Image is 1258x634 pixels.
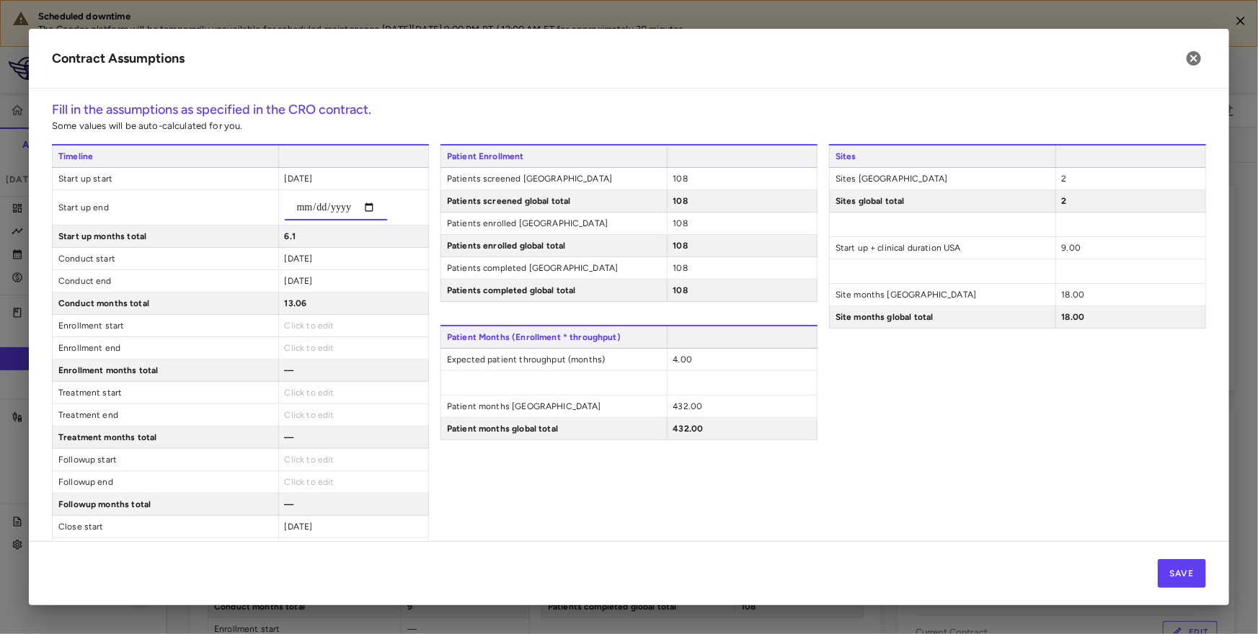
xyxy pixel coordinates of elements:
[673,241,688,251] span: 108
[1062,174,1067,184] span: 2
[53,494,278,515] span: Followup months total
[53,382,278,403] span: Treatment start
[440,326,667,348] span: Patient Months (Enrollment * throughput)
[673,263,688,273] span: 108
[285,410,335,420] span: Click to edit
[285,343,335,353] span: Click to edit
[285,388,335,398] span: Click to edit
[441,396,667,417] span: Patient months [GEOGRAPHIC_DATA]
[53,471,278,493] span: Followup end
[441,168,667,189] span: Patients screened [GEOGRAPHIC_DATA]
[673,285,688,295] span: 108
[1062,290,1085,300] span: 18.00
[285,298,307,308] span: 13.06
[53,293,278,314] span: Conduct months total
[441,257,667,279] span: Patients completed [GEOGRAPHIC_DATA]
[52,120,1206,133] p: Some values will be auto-calculated for you.
[52,49,185,68] div: Contract Assumptions
[1062,243,1081,253] span: 9.00
[53,449,278,470] span: Followup start
[53,360,278,381] span: Enrollment months total
[53,168,278,189] span: Start up start
[53,404,278,426] span: Treatment end
[53,516,278,537] span: Close start
[53,427,278,448] span: Treatment months total
[830,168,1055,189] span: Sites [GEOGRAPHIC_DATA]
[285,276,313,286] span: [DATE]
[53,538,278,560] span: Close end
[673,424,704,434] span: 432.00
[673,354,693,365] span: 4.00
[53,337,278,359] span: Enrollment end
[673,401,703,411] span: 432.00
[829,146,1055,167] span: Sites
[53,197,278,218] span: Start up end
[673,218,688,228] span: 108
[830,306,1055,328] span: Site months global total
[52,100,1206,120] h6: Fill in the assumptions as specified in the CRO contract.
[285,499,294,509] span: —
[285,254,313,264] span: [DATE]
[285,432,294,442] span: —
[285,174,313,184] span: [DATE]
[53,248,278,269] span: Conduct start
[441,349,667,370] span: Expected patient throughput (months)
[285,522,313,532] span: [DATE]
[285,455,335,465] span: Click to edit
[53,226,278,247] span: Start up months total
[1062,196,1067,206] span: 2
[441,190,667,212] span: Patients screened global total
[1062,312,1085,322] span: 18.00
[1158,559,1206,588] button: Save
[53,270,278,292] span: Conduct end
[285,231,296,241] span: 6.1
[285,365,294,375] span: —
[673,196,688,206] span: 108
[53,315,278,336] span: Enrollment start
[830,190,1055,212] span: Sites global total
[52,146,278,167] span: Timeline
[441,235,667,256] span: Patients enrolled global total
[673,174,688,184] span: 108
[440,146,667,167] span: Patient Enrollment
[285,477,335,487] span: Click to edit
[830,237,1055,259] span: Start up + clinical duration USA
[285,321,335,331] span: Click to edit
[441,418,667,439] span: Patient months global total
[441,280,667,301] span: Patients completed global total
[830,284,1055,305] span: Site months [GEOGRAPHIC_DATA]
[441,213,667,234] span: Patients enrolled [GEOGRAPHIC_DATA]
